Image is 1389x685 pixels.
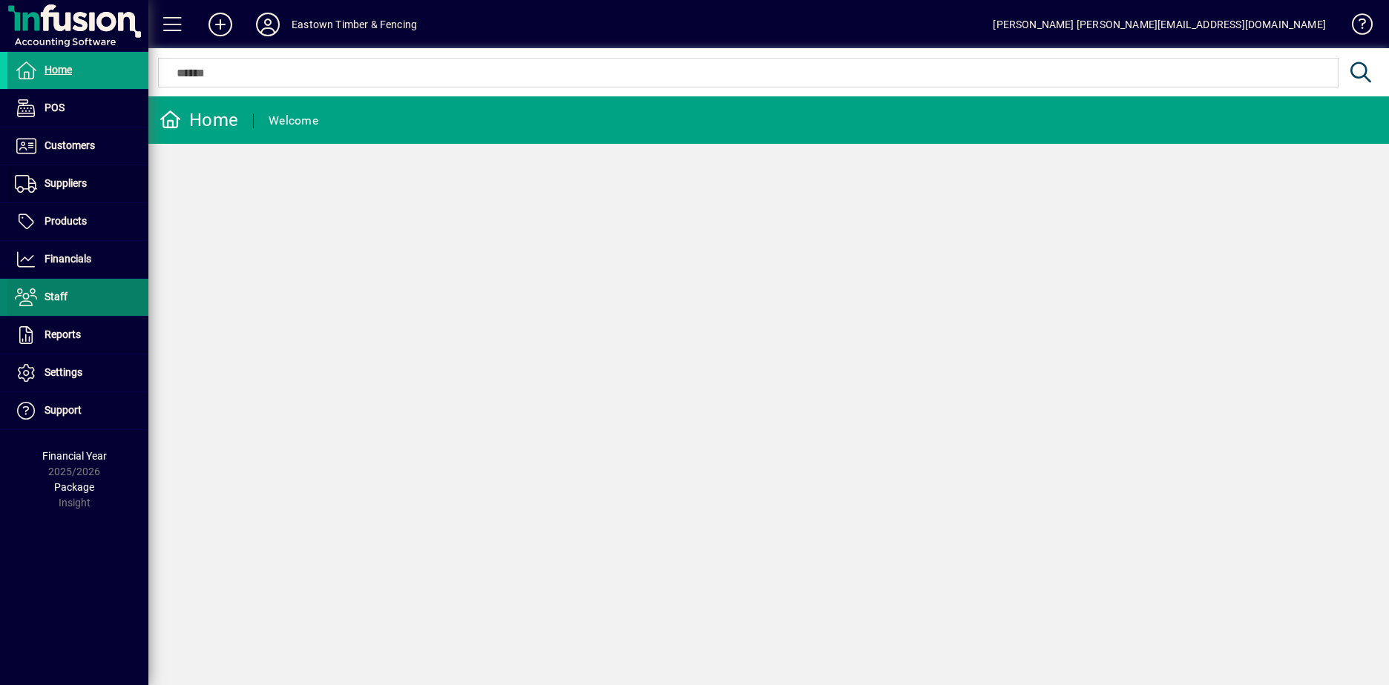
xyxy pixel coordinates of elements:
span: Customers [45,139,95,151]
a: Customers [7,128,148,165]
a: Staff [7,279,148,316]
a: POS [7,90,148,127]
span: Suppliers [45,177,87,189]
a: Suppliers [7,165,148,202]
button: Add [197,11,244,38]
span: Support [45,404,82,416]
span: Package [54,481,94,493]
button: Profile [244,11,292,38]
div: Home [160,108,238,132]
div: Welcome [269,109,318,133]
span: Settings [45,366,82,378]
a: Financials [7,241,148,278]
a: Settings [7,354,148,391]
span: Staff [45,291,68,302]
span: Financials [45,253,91,265]
div: [PERSON_NAME] [PERSON_NAME][EMAIL_ADDRESS][DOMAIN_NAME] [993,13,1326,36]
a: Support [7,392,148,429]
a: Knowledge Base [1341,3,1370,51]
a: Reports [7,317,148,354]
span: Home [45,64,72,76]
span: Reports [45,328,81,340]
span: POS [45,102,65,113]
span: Financial Year [42,450,107,462]
span: Products [45,215,87,227]
a: Products [7,203,148,240]
div: Eastown Timber & Fencing [292,13,417,36]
